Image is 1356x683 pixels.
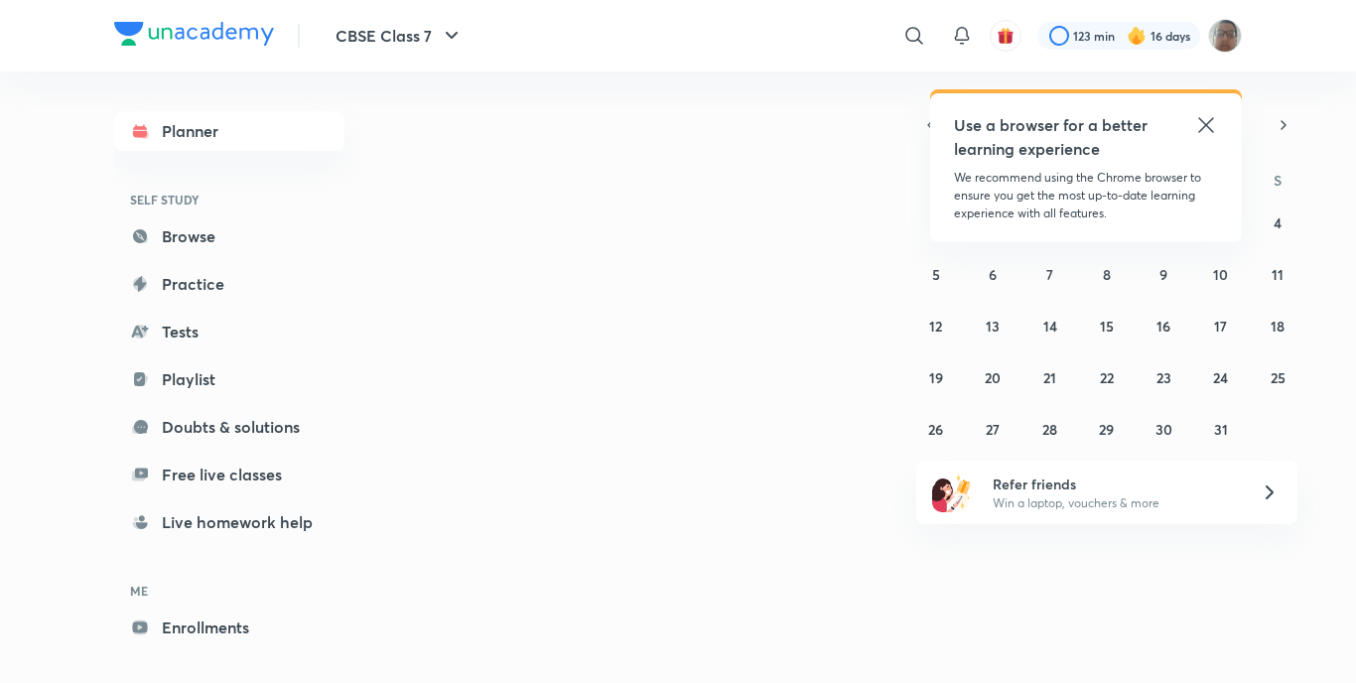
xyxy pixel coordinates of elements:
img: referral [932,473,972,512]
button: October 30, 2025 [1148,413,1179,445]
abbr: October 7, 2025 [1046,265,1053,284]
a: Live homework help [114,502,344,542]
button: October 31, 2025 [1205,413,1237,445]
button: October 11, 2025 [1262,258,1293,290]
button: CBSE Class 7 [324,16,475,56]
a: Doubts & solutions [114,407,344,447]
a: Enrollments [114,608,344,647]
a: Browse [114,216,344,256]
abbr: October 15, 2025 [1100,317,1114,336]
abbr: October 16, 2025 [1156,317,1170,336]
a: Free live classes [114,455,344,494]
abbr: October 4, 2025 [1274,213,1282,232]
img: avatar [997,27,1015,45]
button: October 16, 2025 [1148,310,1179,341]
abbr: October 20, 2025 [985,368,1001,387]
abbr: October 21, 2025 [1043,368,1056,387]
abbr: October 31, 2025 [1214,420,1228,439]
abbr: October 22, 2025 [1100,368,1114,387]
button: October 27, 2025 [977,413,1009,445]
button: October 21, 2025 [1034,361,1066,393]
abbr: October 13, 2025 [986,317,1000,336]
button: October 13, 2025 [977,310,1009,341]
button: October 18, 2025 [1262,310,1293,341]
button: October 26, 2025 [920,413,952,445]
abbr: October 26, 2025 [928,420,943,439]
button: October 22, 2025 [1091,361,1123,393]
abbr: October 30, 2025 [1155,420,1172,439]
a: Playlist [114,359,344,399]
button: October 25, 2025 [1262,361,1293,393]
abbr: October 9, 2025 [1159,265,1167,284]
abbr: October 25, 2025 [1271,368,1286,387]
button: October 6, 2025 [977,258,1009,290]
a: Practice [114,264,344,304]
abbr: Saturday [1274,171,1282,190]
abbr: October 18, 2025 [1271,317,1285,336]
button: October 17, 2025 [1205,310,1237,341]
abbr: October 14, 2025 [1043,317,1057,336]
button: October 8, 2025 [1091,258,1123,290]
button: October 5, 2025 [920,258,952,290]
abbr: October 8, 2025 [1103,265,1111,284]
abbr: October 23, 2025 [1156,368,1171,387]
a: Planner [114,111,344,151]
abbr: October 28, 2025 [1042,420,1057,439]
a: Tests [114,312,344,351]
abbr: October 19, 2025 [929,368,943,387]
button: avatar [990,20,1021,52]
abbr: October 29, 2025 [1099,420,1114,439]
abbr: October 5, 2025 [932,265,940,284]
img: streak [1127,26,1147,46]
abbr: October 11, 2025 [1272,265,1284,284]
p: Win a laptop, vouchers & more [993,494,1237,512]
img: Vinayak Mishra [1208,19,1242,53]
h6: ME [114,574,344,608]
abbr: October 24, 2025 [1213,368,1228,387]
button: October 15, 2025 [1091,310,1123,341]
button: October 14, 2025 [1034,310,1066,341]
button: October 28, 2025 [1034,413,1066,445]
button: October 24, 2025 [1205,361,1237,393]
img: Company Logo [114,22,274,46]
button: October 19, 2025 [920,361,952,393]
abbr: October 10, 2025 [1213,265,1228,284]
abbr: October 27, 2025 [986,420,1000,439]
a: Company Logo [114,22,274,51]
button: October 12, 2025 [920,310,952,341]
abbr: October 6, 2025 [989,265,997,284]
abbr: October 12, 2025 [929,317,942,336]
p: We recommend using the Chrome browser to ensure you get the most up-to-date learning experience w... [954,169,1218,222]
button: October 9, 2025 [1148,258,1179,290]
button: October 20, 2025 [977,361,1009,393]
h6: SELF STUDY [114,183,344,216]
h6: Refer friends [993,474,1237,494]
button: October 29, 2025 [1091,413,1123,445]
button: October 23, 2025 [1148,361,1179,393]
button: October 4, 2025 [1262,206,1293,238]
abbr: October 17, 2025 [1214,317,1227,336]
h5: Use a browser for a better learning experience [954,113,1152,161]
button: October 10, 2025 [1205,258,1237,290]
button: October 7, 2025 [1034,258,1066,290]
